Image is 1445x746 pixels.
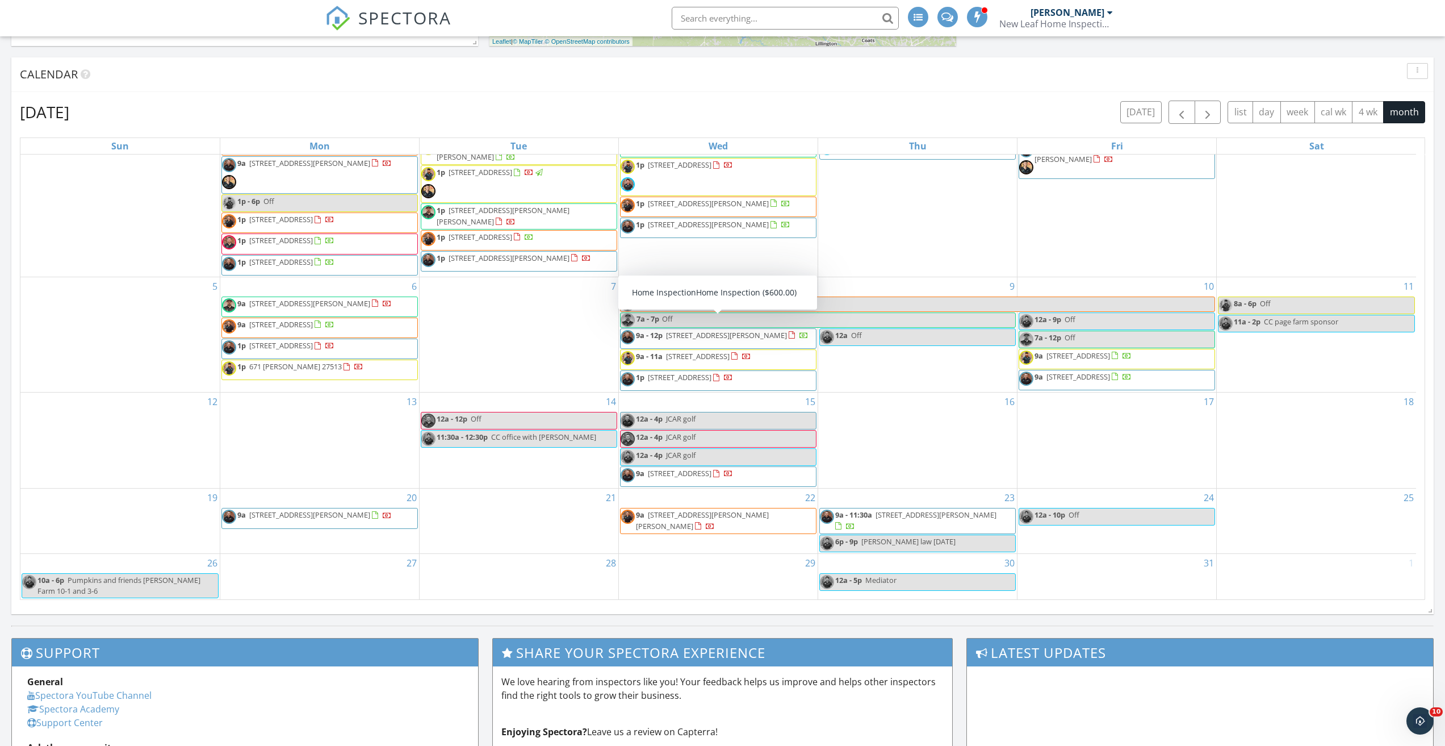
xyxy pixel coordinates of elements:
[636,351,663,361] span: 9a - 11a
[648,468,711,478] span: [STREET_ADDRESS]
[820,536,834,551] img: img_1719.jpeg
[109,138,131,154] a: Sunday
[221,297,418,317] a: 9a [STREET_ADDRESS][PERSON_NAME]
[1017,553,1217,599] td: Go to October 31, 2025
[621,510,635,524] img: img_1714.jpeg
[249,158,370,168] span: [STREET_ADDRESS][PERSON_NAME]
[421,232,435,246] img: img_1714.jpeg
[421,203,617,229] a: 1p [STREET_ADDRESS][PERSON_NAME][PERSON_NAME]
[1120,101,1162,123] button: [DATE]
[1217,489,1416,553] td: Go to October 25, 2025
[620,466,816,487] a: 9a [STREET_ADDRESS]
[20,277,220,393] td: Go to October 5, 2025
[1019,160,1033,174] img: newleaf202106.jpg
[1034,510,1065,520] span: 12a - 10p
[437,232,445,242] span: 1p
[404,393,419,411] a: Go to October 13, 2025
[404,554,419,572] a: Go to October 27, 2025
[620,328,816,349] a: 9a - 12p [STREET_ADDRESS][PERSON_NAME]
[237,235,334,245] a: 1p [STREET_ADDRESS]
[662,298,673,308] span: Off
[1034,351,1043,361] span: 9a
[1228,101,1253,123] button: list
[648,198,769,209] span: [STREET_ADDRESS][PERSON_NAME]
[636,510,769,531] a: 9a [STREET_ADDRESS][PERSON_NAME][PERSON_NAME]
[404,489,419,507] a: Go to October 20, 2025
[1218,316,1233,331] img: img_1719.jpeg
[861,536,956,547] span: [PERSON_NAME] law [DATE]
[237,158,246,168] span: 9a
[220,553,419,599] td: Go to October 27, 2025
[237,196,260,206] span: 1p - 6p
[1017,393,1217,489] td: Go to October 17, 2025
[636,198,790,209] a: 1p [STREET_ADDRESS][PERSON_NAME]
[449,253,569,263] span: [STREET_ADDRESS][PERSON_NAME]
[222,214,236,228] img: img_1714.jpeg
[492,38,511,45] a: Leaflet
[20,553,220,599] td: Go to October 26, 2025
[325,6,350,31] img: The Best Home Inspection Software - Spectora
[820,330,834,344] img: img_1719.jpeg
[421,230,617,251] a: 1p [STREET_ADDRESS]
[1280,101,1315,123] button: week
[609,277,618,295] a: Go to October 7, 2025
[501,725,944,739] p: Leave us a review on Capterra!
[222,257,236,271] img: img_1716.jpeg
[820,510,834,524] img: img_1716.jpeg
[818,553,1017,599] td: Go to October 30, 2025
[648,160,711,170] span: [STREET_ADDRESS]
[221,156,418,194] a: 9a [STREET_ADDRESS][PERSON_NAME]
[1034,143,1167,164] span: [STREET_ADDRESS][PERSON_NAME][PERSON_NAME]
[1401,489,1416,507] a: Go to October 25, 2025
[1217,393,1416,489] td: Go to October 18, 2025
[636,351,751,361] a: 9a - 11a [STREET_ADDRESS]
[437,253,445,263] span: 1p
[1217,277,1416,393] td: Go to October 11, 2025
[437,141,569,162] span: [STREET_ADDRESS][PERSON_NAME][PERSON_NAME]
[1201,277,1216,295] a: Go to October 10, 2025
[1234,298,1256,309] span: 8a - 6p
[1034,372,1132,382] a: 9a [STREET_ADDRESS]
[1195,101,1221,124] button: Next month
[20,101,69,123] h2: [DATE]
[1430,707,1443,716] span: 10
[221,318,418,338] a: 9a [STREET_ADDRESS]
[648,372,711,382] span: [STREET_ADDRESS]
[220,489,419,553] td: Go to October 20, 2025
[818,393,1017,489] td: Go to October 16, 2025
[221,360,418,380] a: 1p 671 [PERSON_NAME] 27513
[513,38,543,45] a: © MapTiler
[618,553,818,599] td: Go to October 29, 2025
[835,536,858,547] span: 6p - 9p
[636,432,663,442] span: 12a - 4p
[1007,277,1017,295] a: Go to October 9, 2025
[237,319,334,330] a: 9a [STREET_ADDRESS]
[249,235,313,245] span: [STREET_ADDRESS]
[237,319,246,330] span: 9a
[222,340,236,355] img: img_1716.jpeg
[1034,314,1061,324] span: 12a - 9p
[662,314,673,324] span: Off
[237,158,392,168] a: 9a [STREET_ADDRESS][PERSON_NAME]
[618,393,818,489] td: Go to October 15, 2025
[421,253,435,267] img: img_1716.jpeg
[222,196,236,210] img: img_20250328_184107.jpg
[666,450,696,460] span: JCAR golf
[437,205,569,226] span: [STREET_ADDRESS][PERSON_NAME][PERSON_NAME]
[1307,138,1326,154] a: Saturday
[437,205,569,226] a: 1p [STREET_ADDRESS][PERSON_NAME][PERSON_NAME]
[820,575,834,589] img: img_1719.jpeg
[604,489,618,507] a: Go to October 21, 2025
[999,18,1113,30] div: New Leaf Home Inspections
[1019,351,1033,365] img: img_20250328_184107.jpg
[1201,554,1216,572] a: Go to October 31, 2025
[508,138,529,154] a: Tuesday
[1217,553,1416,599] td: Go to November 1, 2025
[621,219,635,234] img: img_1716.jpeg
[835,510,996,531] a: 9a - 11:30a [STREET_ADDRESS][PERSON_NAME]
[237,361,246,372] span: 1p
[1260,298,1271,309] span: Off
[1019,372,1033,386] img: img_1716.jpeg
[205,393,220,411] a: Go to October 12, 2025
[221,339,418,359] a: 1p [STREET_ADDRESS]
